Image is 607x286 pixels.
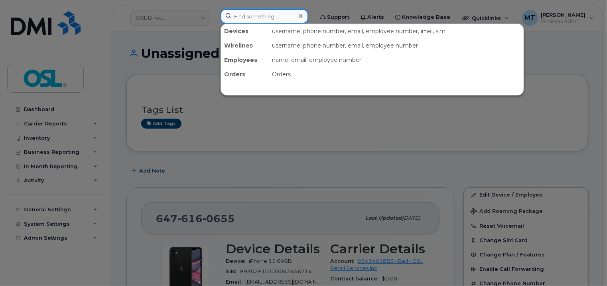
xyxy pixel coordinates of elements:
div: username, phone number, email, employee number, imei, sim [269,24,524,38]
div: Wirelines [221,38,269,53]
div: Employees [221,53,269,67]
div: Devices [221,24,269,38]
div: Orders [269,67,524,81]
div: username, phone number, email, employee number [269,38,524,53]
div: Orders [221,67,269,81]
div: name, email, employee number [269,53,524,67]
